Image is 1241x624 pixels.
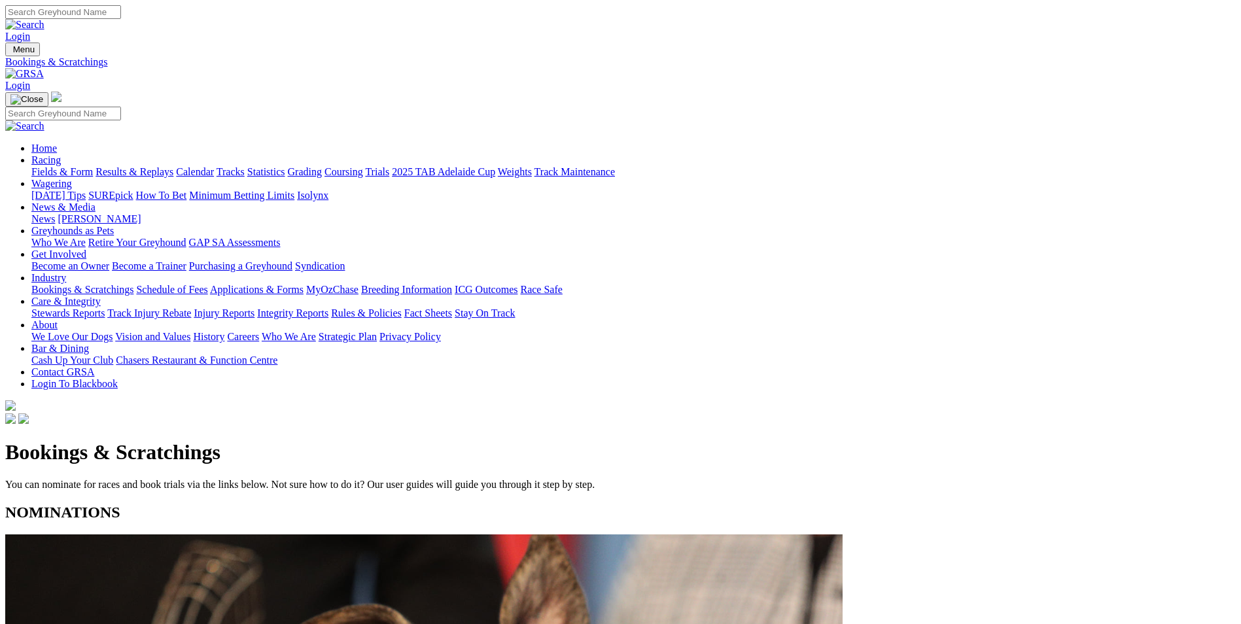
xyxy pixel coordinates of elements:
[18,413,29,424] img: twitter.svg
[227,331,259,342] a: Careers
[31,378,118,389] a: Login To Blackbook
[31,307,105,319] a: Stewards Reports
[365,166,389,177] a: Trials
[13,44,35,54] span: Menu
[189,190,294,201] a: Minimum Betting Limits
[404,307,452,319] a: Fact Sheets
[306,284,358,295] a: MyOzChase
[88,190,133,201] a: SUREpick
[262,331,316,342] a: Who We Are
[31,307,1236,319] div: Care & Integrity
[210,284,304,295] a: Applications & Forms
[31,190,1236,201] div: Wagering
[31,319,58,330] a: About
[5,504,1236,521] h2: NOMINATIONS
[31,284,1236,296] div: Industry
[5,92,48,107] button: Toggle navigation
[392,166,495,177] a: 2025 TAB Adelaide Cup
[31,237,1236,249] div: Greyhounds as Pets
[107,307,191,319] a: Track Injury Rebate
[96,166,173,177] a: Results & Replays
[331,307,402,319] a: Rules & Policies
[136,284,207,295] a: Schedule of Fees
[5,5,121,19] input: Search
[189,260,292,271] a: Purchasing a Greyhound
[51,92,61,102] img: logo-grsa-white.png
[5,107,121,120] input: Search
[31,296,101,307] a: Care & Integrity
[31,201,96,213] a: News & Media
[31,355,113,366] a: Cash Up Your Club
[5,56,1236,68] a: Bookings & Scratchings
[116,355,277,366] a: Chasers Restaurant & Function Centre
[319,331,377,342] a: Strategic Plan
[115,331,190,342] a: Vision and Values
[31,166,1236,178] div: Racing
[520,284,562,295] a: Race Safe
[112,260,186,271] a: Become a Trainer
[58,213,141,224] a: [PERSON_NAME]
[5,479,1236,491] p: You can nominate for races and book trials via the links below. Not sure how to do it? Our user g...
[31,343,89,354] a: Bar & Dining
[31,272,66,283] a: Industry
[31,225,114,236] a: Greyhounds as Pets
[217,166,245,177] a: Tracks
[534,166,615,177] a: Track Maintenance
[455,307,515,319] a: Stay On Track
[176,166,214,177] a: Calendar
[361,284,452,295] a: Breeding Information
[31,154,61,165] a: Racing
[379,331,441,342] a: Privacy Policy
[194,307,254,319] a: Injury Reports
[5,31,30,42] a: Login
[297,190,328,201] a: Isolynx
[288,166,322,177] a: Grading
[31,213,1236,225] div: News & Media
[5,19,44,31] img: Search
[5,400,16,411] img: logo-grsa-white.png
[31,260,1236,272] div: Get Involved
[31,237,86,248] a: Who We Are
[31,190,86,201] a: [DATE] Tips
[31,178,72,189] a: Wagering
[31,355,1236,366] div: Bar & Dining
[31,249,86,260] a: Get Involved
[295,260,345,271] a: Syndication
[498,166,532,177] a: Weights
[31,284,133,295] a: Bookings & Scratchings
[5,43,40,56] button: Toggle navigation
[31,166,93,177] a: Fields & Form
[5,440,1236,464] h1: Bookings & Scratchings
[31,213,55,224] a: News
[5,120,44,132] img: Search
[31,143,57,154] a: Home
[247,166,285,177] a: Statistics
[136,190,187,201] a: How To Bet
[5,413,16,424] img: facebook.svg
[31,331,113,342] a: We Love Our Dogs
[324,166,363,177] a: Coursing
[5,80,30,91] a: Login
[31,260,109,271] a: Become an Owner
[31,331,1236,343] div: About
[455,284,517,295] a: ICG Outcomes
[5,68,44,80] img: GRSA
[88,237,186,248] a: Retire Your Greyhound
[10,94,43,105] img: Close
[193,331,224,342] a: History
[257,307,328,319] a: Integrity Reports
[189,237,281,248] a: GAP SA Assessments
[31,366,94,377] a: Contact GRSA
